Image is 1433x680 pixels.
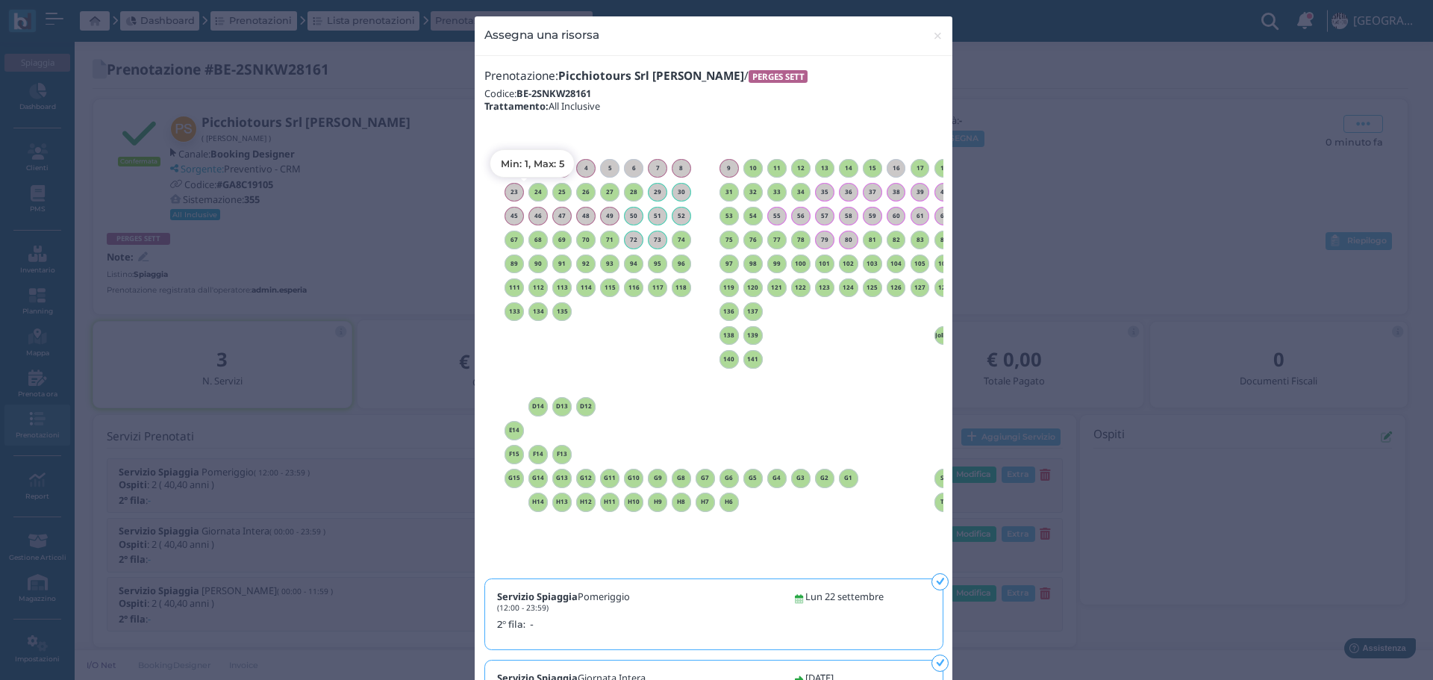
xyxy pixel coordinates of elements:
h6: H6 [719,499,739,505]
h6: 4 [576,165,596,172]
h5: All Inclusive [484,101,943,111]
h6: G15 [505,475,524,481]
h6: 78 [791,237,811,243]
h6: H8 [672,499,691,505]
h6: G14 [528,475,548,481]
h6: 92 [576,261,596,267]
h6: 103 [863,261,882,267]
h6: 125 [863,284,882,291]
h6: 34 [791,189,811,196]
h6: 111 [505,284,524,291]
h6: 69 [552,237,572,243]
h6: 51 [648,213,667,219]
h6: 74 [672,237,691,243]
h6: 28 [624,189,643,196]
h6: 115 [600,284,619,291]
h6: 96 [672,261,691,267]
h6: 7 [648,165,667,172]
h6: 95 [648,261,667,267]
h6: H14 [528,499,548,505]
h6: 24 [528,189,548,196]
h6: 27 [600,189,619,196]
h6: 119 [719,284,739,291]
b: Trattamento: [484,99,549,113]
h6: 29 [648,189,667,196]
h6: 140 [719,356,739,363]
h6: F15 [505,451,524,458]
h6: 46 [528,213,548,219]
h6: 135 [552,308,572,315]
h6: 70 [576,237,596,243]
h6: 52 [672,213,691,219]
h6: 113 [552,284,572,291]
h6: F13 [552,451,572,458]
h6: 121 [767,284,787,291]
h6: G7 [696,475,715,481]
h6: 57 [815,213,834,219]
h6: 25 [552,189,572,196]
h6: H7 [696,499,715,505]
h6: D12 [576,403,596,410]
h6: 39 [911,189,930,196]
h5: Pomeriggio [497,591,630,612]
h6: G4 [767,475,787,481]
h6: 80 [839,237,858,243]
h6: 122 [791,284,811,291]
b: Picchiotours Srl [PERSON_NAME] [558,68,744,84]
h5: Lun 22 settembre [805,591,884,602]
h6: 104 [887,261,906,267]
h6: 120 [743,284,763,291]
h6: 133 [505,308,524,315]
h6: D13 [552,403,572,410]
h6: 73 [648,237,667,243]
h6: 17 [911,165,930,172]
h6: G12 [576,475,596,481]
h6: 90 [528,261,548,267]
h6: 16 [887,165,906,172]
h6: 60 [887,213,906,219]
h6: 97 [719,261,739,267]
h6: G11 [600,475,619,481]
h6: 11 [767,165,787,172]
h6: E14 [505,427,524,434]
h6: 59 [863,213,882,219]
h6: 83 [911,237,930,243]
h6: H13 [552,499,572,505]
h6: 134 [528,308,548,315]
h6: 47 [552,213,572,219]
h5: Codice: [484,88,943,99]
h6: H10 [624,499,643,505]
h6: 36 [839,189,858,196]
h6: 112 [528,284,548,291]
h6: 102 [839,261,858,267]
h6: 50 [624,213,643,219]
small: (12:00 - 23:59) [497,602,549,613]
h6: 101 [815,261,834,267]
b: Servizio Spiaggia [497,590,578,603]
h6: H11 [600,499,619,505]
h6: G9 [648,475,667,481]
h6: 98 [743,261,763,267]
h6: 61 [911,213,930,219]
h6: 118 [672,284,691,291]
h6: 99 [767,261,787,267]
h6: F14 [528,451,548,458]
h6: 35 [815,189,834,196]
h6: 136 [719,308,739,315]
h6: 58 [839,213,858,219]
h6: 12 [791,165,811,172]
h6: 26 [576,189,596,196]
h6: 123 [815,284,834,291]
h6: 137 [743,308,763,315]
h6: 82 [887,237,906,243]
h6: 30 [672,189,691,196]
h6: 15 [863,165,882,172]
h6: 68 [528,237,548,243]
h6: 77 [767,237,787,243]
h6: 14 [839,165,858,172]
b: PERGES SETT [752,71,805,82]
h6: 79 [815,237,834,243]
h6: 72 [624,237,643,243]
h6: 13 [815,165,834,172]
h6: 67 [505,237,524,243]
